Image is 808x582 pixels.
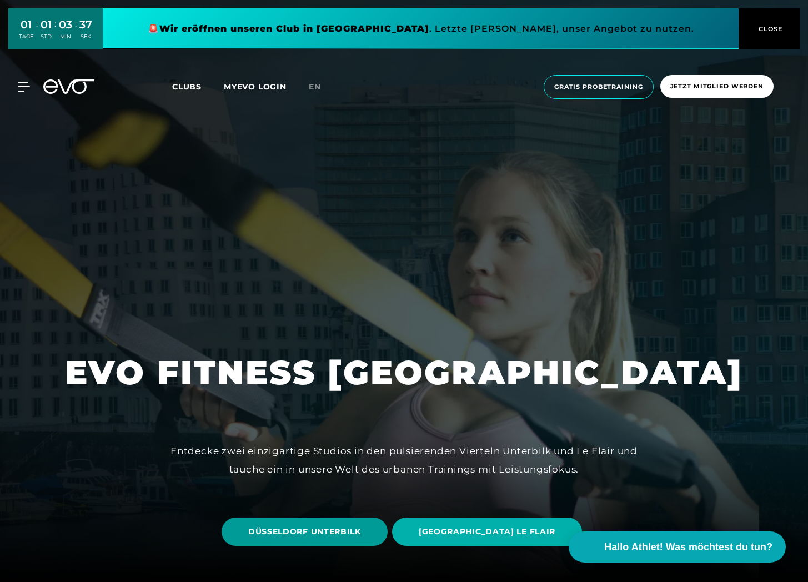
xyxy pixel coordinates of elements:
span: [GEOGRAPHIC_DATA] LE FLAIR [419,526,555,538]
a: Clubs [172,81,224,92]
span: Gratis Probetraining [554,82,643,92]
div: 01 [19,17,33,33]
div: 01 [41,17,52,33]
div: 03 [59,17,72,33]
a: Gratis Probetraining [540,75,657,99]
div: TAGE [19,33,33,41]
div: MIN [59,33,72,41]
span: DÜSSELDORF UNTERBILK [248,526,361,538]
a: en [309,81,334,93]
div: : [36,18,38,47]
a: [GEOGRAPHIC_DATA] LE FLAIR [392,509,586,554]
div: : [75,18,77,47]
a: MYEVO LOGIN [224,82,287,92]
button: Hallo Athlet! Was möchtest du tun? [569,531,786,563]
button: CLOSE [739,8,800,49]
span: en [309,82,321,92]
h1: EVO FITNESS [GEOGRAPHIC_DATA] [65,351,743,394]
span: CLOSE [756,24,783,34]
div: 37 [79,17,92,33]
div: : [54,18,56,47]
a: Jetzt Mitglied werden [657,75,777,99]
div: Entdecke zwei einzigartige Studios in den pulsierenden Vierteln Unterbilk und Le Flair und tauche... [170,442,638,478]
span: Hallo Athlet! Was möchtest du tun? [604,540,772,555]
span: Clubs [172,82,202,92]
div: STD [41,33,52,41]
span: Jetzt Mitglied werden [670,82,764,91]
div: SEK [79,33,92,41]
a: DÜSSELDORF UNTERBILK [222,509,392,554]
